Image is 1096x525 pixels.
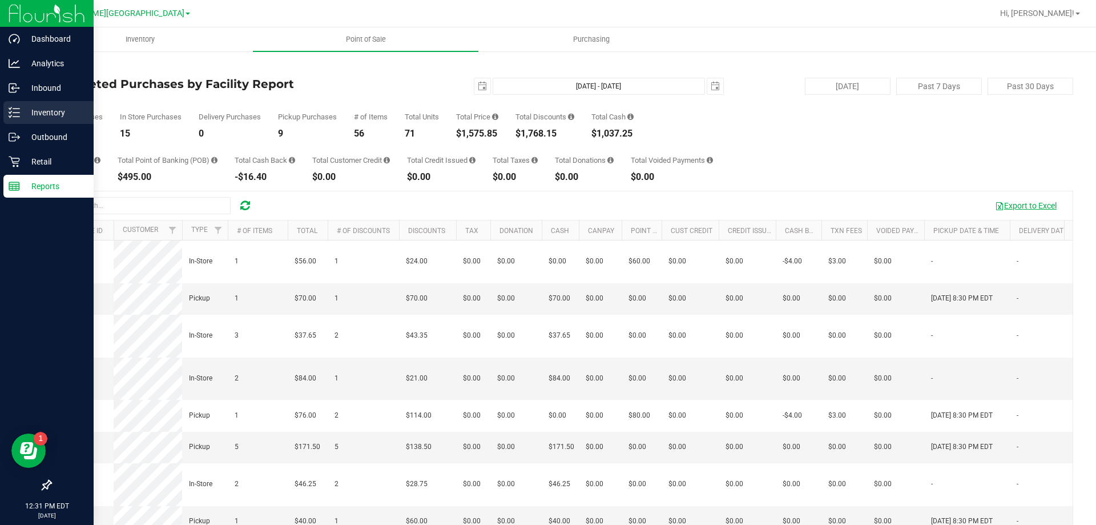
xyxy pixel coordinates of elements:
[828,479,846,490] span: $0.00
[235,293,239,304] span: 1
[558,34,625,45] span: Purchasing
[20,81,88,95] p: Inbound
[988,78,1073,95] button: Past 30 Days
[497,330,515,341] span: $0.00
[497,410,515,421] span: $0.00
[493,173,538,182] div: $0.00
[549,256,566,267] span: $0.00
[463,479,481,490] span: $0.00
[278,129,337,138] div: 9
[189,479,212,490] span: In-Store
[331,34,401,45] span: Point of Sale
[628,330,646,341] span: $0.00
[668,373,686,384] span: $0.00
[406,479,428,490] span: $28.75
[94,157,100,164] i: Sum of the successful, non-voided CanPay payment transactions for all purchases in the date range.
[11,434,46,468] iframe: Resource center
[783,410,802,421] span: -$4.00
[549,479,570,490] span: $46.25
[586,410,603,421] span: $0.00
[1000,9,1074,18] span: Hi, [PERSON_NAME]!
[668,256,686,267] span: $0.00
[9,58,20,69] inline-svg: Analytics
[59,197,231,214] input: Search...
[933,227,999,235] a: Pickup Date & Time
[406,256,428,267] span: $24.00
[631,227,712,235] a: Point of Banking (POB)
[9,107,20,118] inline-svg: Inventory
[588,227,614,235] a: CanPay
[549,410,566,421] span: $0.00
[874,373,892,384] span: $0.00
[874,479,892,490] span: $0.00
[237,227,272,235] a: # of Items
[189,256,212,267] span: In-Store
[783,256,802,267] span: -$4.00
[726,479,743,490] span: $0.00
[384,157,390,164] i: Sum of the successful, non-voided payments using account credit for all purchases in the date range.
[549,373,570,384] span: $84.00
[235,173,295,182] div: -$16.40
[831,227,862,235] a: Txn Fees
[668,410,686,421] span: $0.00
[456,129,498,138] div: $1,575.85
[828,293,846,304] span: $0.00
[189,293,210,304] span: Pickup
[9,33,20,45] inline-svg: Dashboard
[20,32,88,46] p: Dashboard
[607,157,614,164] i: Sum of all round-up-to-next-dollar total price adjustments for all purchases in the date range.
[1017,256,1018,267] span: -
[628,293,646,304] span: $0.00
[189,373,212,384] span: In-Store
[828,256,846,267] span: $3.00
[295,330,316,341] span: $37.65
[591,113,634,121] div: Total Cash
[235,410,239,421] span: 1
[828,373,846,384] span: $0.00
[628,373,646,384] span: $0.00
[586,293,603,304] span: $0.00
[783,330,800,341] span: $0.00
[335,479,339,490] span: 2
[783,293,800,304] span: $0.00
[874,256,892,267] span: $0.00
[289,157,295,164] i: Sum of the cash-back amounts from rounded-up electronic payments for all purchases in the date ra...
[497,442,515,452] span: $0.00
[707,157,713,164] i: Sum of all voided payment transaction amounts, excluding tips and transaction fees, for all purch...
[499,227,533,235] a: Donation
[805,78,890,95] button: [DATE]
[189,330,212,341] span: In-Store
[463,256,481,267] span: $0.00
[406,293,428,304] span: $70.00
[295,410,316,421] span: $76.00
[531,157,538,164] i: Sum of the total taxes for all purchases in the date range.
[235,157,295,164] div: Total Cash Back
[931,373,933,384] span: -
[295,293,316,304] span: $70.00
[726,410,743,421] span: $0.00
[931,256,933,267] span: -
[295,373,316,384] span: $84.00
[726,442,743,452] span: $0.00
[631,173,713,182] div: $0.00
[783,442,800,452] span: $0.00
[931,293,993,304] span: [DATE] 8:30 PM EDT
[931,442,993,452] span: [DATE] 8:30 PM EDT
[671,227,712,235] a: Cust Credit
[931,479,933,490] span: -
[586,479,603,490] span: $0.00
[407,157,476,164] div: Total Credit Issued
[20,106,88,119] p: Inventory
[568,113,574,121] i: Sum of the discount values applied to the all purchases in the date range.
[874,442,892,452] span: $0.00
[463,373,481,384] span: $0.00
[551,227,569,235] a: Cash
[474,78,490,94] span: select
[726,256,743,267] span: $0.00
[874,293,892,304] span: $0.00
[469,157,476,164] i: Sum of all account credit issued for all refunds from returned purchases in the date range.
[120,129,182,138] div: 15
[478,27,704,51] a: Purchasing
[463,330,481,341] span: $0.00
[591,129,634,138] div: $1,037.25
